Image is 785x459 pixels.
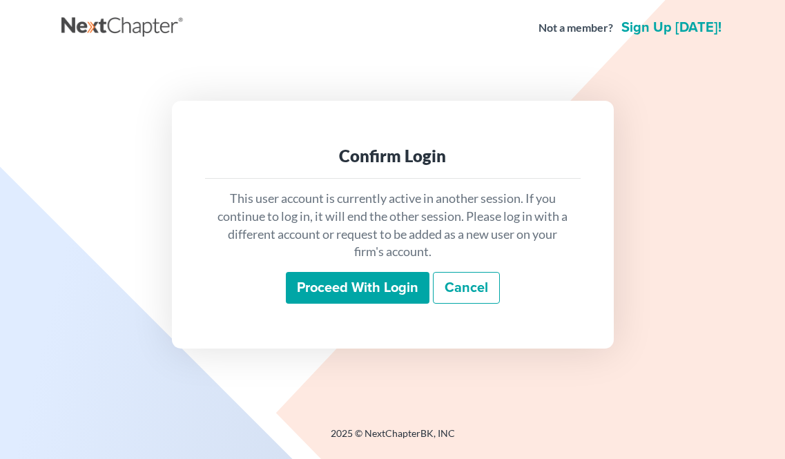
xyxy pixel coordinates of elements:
input: Proceed with login [286,272,429,304]
a: Sign up [DATE]! [619,21,724,35]
p: This user account is currently active in another session. If you continue to log in, it will end ... [216,190,570,261]
strong: Not a member? [539,20,613,36]
div: Confirm Login [216,145,570,167]
a: Cancel [433,272,500,304]
div: 2025 © NextChapterBK, INC [61,427,724,451]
